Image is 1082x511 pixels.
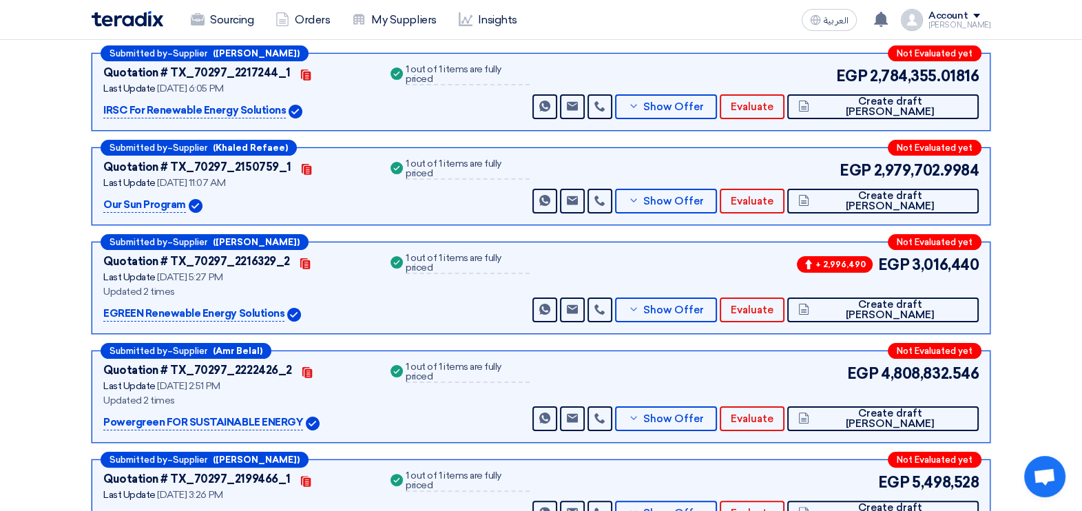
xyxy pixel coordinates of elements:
span: 2,784,355.01816 [870,65,979,87]
img: Verified Account [189,199,202,213]
span: Submitted by [110,49,167,58]
button: Create draft [PERSON_NAME] [787,94,979,119]
span: Supplier [173,49,207,58]
button: Show Offer [615,94,717,119]
span: Not Evaluated yet [897,143,972,152]
span: Supplier [173,143,207,152]
span: Evaluate [731,305,773,315]
p: Our Sun Program [103,197,186,213]
button: Evaluate [720,406,784,431]
b: ([PERSON_NAME]) [213,49,300,58]
div: 1 out of 1 items are fully priced [406,471,530,492]
span: EGP [878,471,910,494]
div: 1 out of 1 items are fully priced [406,253,530,274]
div: – [101,452,309,468]
span: Last Update [103,489,156,501]
span: Show Offer [643,196,703,207]
button: Show Offer [615,298,717,322]
button: Show Offer [615,189,717,213]
span: Create draft [PERSON_NAME] [813,300,968,320]
a: Open chat [1024,456,1065,497]
span: 2,979,702.9984 [874,159,979,182]
a: Orders [264,5,341,35]
span: Submitted by [110,143,167,152]
a: Sourcing [180,5,264,35]
span: EGP [836,65,868,87]
b: ([PERSON_NAME]) [213,455,300,464]
span: Show Offer [643,414,703,424]
span: Not Evaluated yet [897,238,972,247]
span: Not Evaluated yet [897,455,972,464]
a: My Suppliers [341,5,447,35]
p: EGREEN Renewable Energy Solutions [103,306,284,322]
div: Quotation # TX_70297_2150759_1 [103,159,291,176]
button: العربية [802,9,857,31]
img: Verified Account [287,308,301,322]
div: – [101,234,309,250]
div: Updated 2 times [103,393,371,408]
img: Verified Account [306,417,320,430]
span: EGP [847,362,879,385]
button: Evaluate [720,298,784,322]
span: Not Evaluated yet [897,49,972,58]
span: 5,498,528 [912,471,979,494]
span: Show Offer [643,102,703,112]
span: EGP [878,253,910,276]
b: (Amr Belal) [213,346,262,355]
a: Insights [448,5,528,35]
button: Show Offer [615,406,717,431]
b: ([PERSON_NAME]) [213,238,300,247]
span: Evaluate [731,414,773,424]
span: 3,016,440 [912,253,979,276]
img: Verified Account [289,105,302,118]
span: EGP [840,159,871,182]
img: profile_test.png [901,9,923,31]
span: Last Update [103,83,156,94]
span: Not Evaluated yet [897,346,972,355]
span: Supplier [173,455,207,464]
div: Account [928,10,968,22]
span: [DATE] 5:27 PM [157,271,222,283]
span: [DATE] 2:51 PM [157,380,220,392]
div: 1 out of 1 items are fully priced [406,65,530,85]
span: Supplier [173,346,207,355]
b: (Khaled Refaee) [213,143,288,152]
p: IRSC For Renewable Energy Solutions [103,103,286,119]
span: Create draft [PERSON_NAME] [813,408,968,429]
span: العربية [824,16,849,25]
div: – [101,140,297,156]
div: [PERSON_NAME] [928,21,990,29]
button: Create draft [PERSON_NAME] [787,406,979,431]
div: Updated 2 times [103,284,371,299]
div: Quotation # TX_70297_2217244_1 [103,65,291,81]
button: Create draft [PERSON_NAME] [787,189,979,213]
button: Evaluate [720,94,784,119]
span: Submitted by [110,455,167,464]
span: Show Offer [643,305,703,315]
span: [DATE] 3:26 PM [157,489,222,501]
div: Quotation # TX_70297_2216329_2 [103,253,290,270]
div: Quotation # TX_70297_2222426_2 [103,362,292,379]
span: Last Update [103,380,156,392]
div: Quotation # TX_70297_2199466_1 [103,471,291,488]
span: Evaluate [731,102,773,112]
span: Supplier [173,238,207,247]
span: [DATE] 11:07 AM [157,177,225,189]
span: Submitted by [110,238,167,247]
div: – [101,45,309,61]
img: Teradix logo [92,11,163,27]
span: Create draft [PERSON_NAME] [813,96,968,117]
div: 1 out of 1 items are fully priced [406,362,530,383]
span: Create draft [PERSON_NAME] [813,191,968,211]
button: Create draft [PERSON_NAME] [787,298,979,322]
button: Evaluate [720,189,784,213]
span: 4,808,832.546 [881,362,979,385]
div: 1 out of 1 items are fully priced [406,159,530,180]
span: [DATE] 6:05 PM [157,83,223,94]
span: Evaluate [731,196,773,207]
span: Last Update [103,271,156,283]
span: Last Update [103,177,156,189]
div: – [101,343,271,359]
span: Submitted by [110,346,167,355]
p: Powergreen FOR SUSTAINABLE ENERGY [103,415,303,431]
